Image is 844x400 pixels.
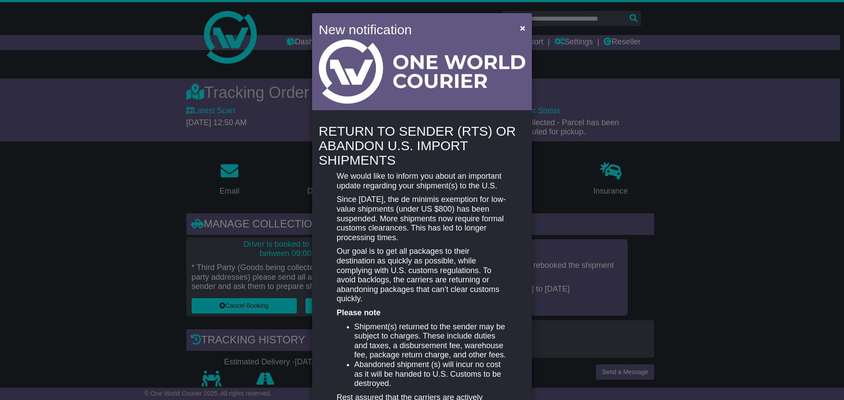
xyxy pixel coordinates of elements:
p: Since [DATE], the de minimis exemption for low-value shipments (under US $800) has been suspended... [337,195,507,242]
li: Shipment(s) returned to the sender may be subject to charges. These include duties and taxes, a d... [354,322,507,360]
img: Light [319,40,525,104]
p: Our goal is to get all packages to their destination as quickly as possible, while complying with... [337,247,507,304]
li: Abandoned shipment (s) will incur no cost as it will be handed to U.S. Customs to be destroyed. [354,360,507,389]
p: We would like to inform you about an important update regarding your shipment(s) to the U.S. [337,172,507,191]
strong: Please note [337,308,381,317]
span: × [520,23,525,33]
button: Close [516,19,530,37]
h4: New notification [319,20,507,40]
h4: RETURN TO SENDER (RTS) OR ABANDON U.S. IMPORT SHIPMENTS [319,124,525,167]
